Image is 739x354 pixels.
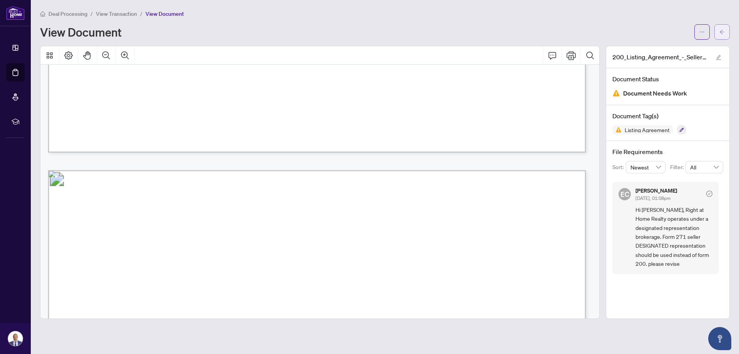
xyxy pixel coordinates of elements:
h4: File Requirements [612,147,723,156]
span: Listing Agreement [622,127,673,133]
span: View Transaction [96,10,137,17]
button: Open asap [708,327,731,350]
img: Document Status [612,89,620,97]
span: All [690,161,719,173]
h4: Document Tag(s) [612,111,723,121]
span: Document Needs Work [623,88,687,99]
span: ellipsis [699,29,705,35]
span: View Document [145,10,184,17]
span: Newest [630,161,661,173]
img: Profile Icon [8,331,23,346]
span: Hi [PERSON_NAME], Right at Home Realty operates under a designated representation brokerage. Form... [635,205,712,268]
p: Filter: [670,163,685,171]
span: Deal Processing [48,10,87,17]
h1: View Document [40,26,122,38]
h4: Document Status [612,74,723,84]
span: EC [620,189,629,200]
li: / [90,9,93,18]
span: check-circle [706,191,712,197]
img: logo [6,6,25,20]
span: 200_Listing_Agreement_-_Seller_Rep_Agrmt_-_Authority_to_Offer_for_Sale_-_PropTx-[PERSON_NAME].pdf [612,52,709,62]
p: Sort: [612,163,626,171]
li: / [140,9,142,18]
img: Status Icon [612,125,622,134]
span: home [40,11,45,17]
span: arrow-left [719,29,725,35]
h5: [PERSON_NAME] [635,188,677,193]
span: [DATE], 01:08pm [635,195,670,201]
span: edit [716,55,721,60]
